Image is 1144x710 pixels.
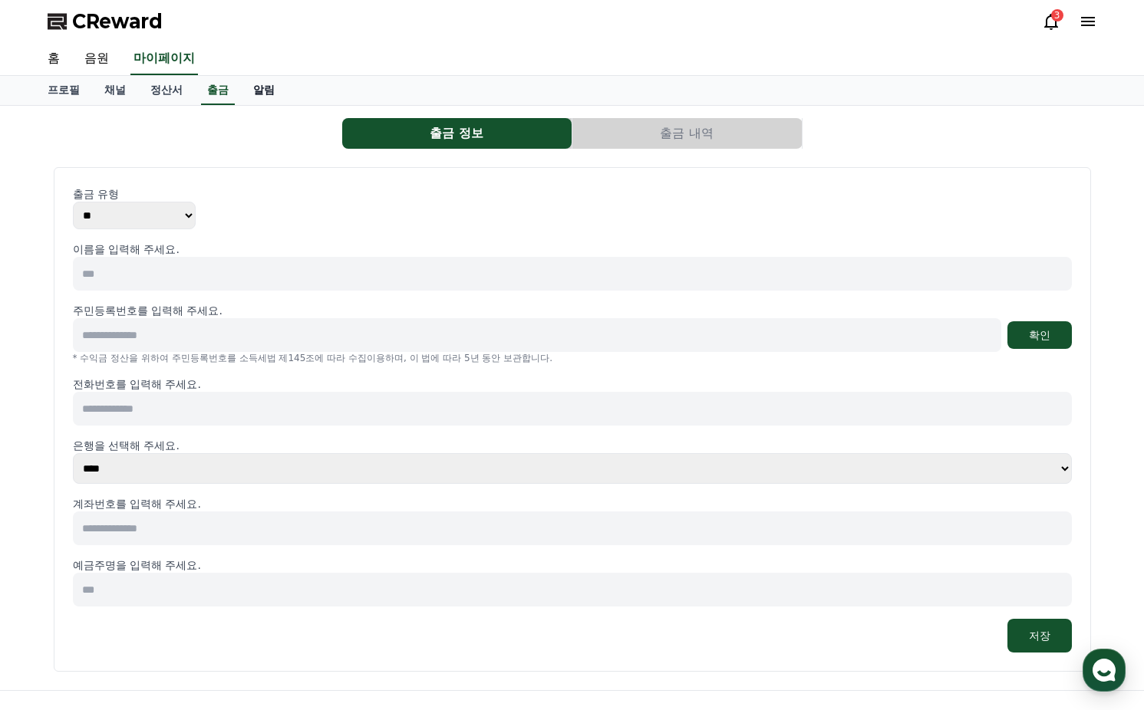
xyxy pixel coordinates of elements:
[48,509,58,521] span: 홈
[35,76,92,105] a: 프로필
[1042,12,1060,31] a: 3
[130,43,198,75] a: 마이페이지
[5,486,101,524] a: 홈
[342,118,572,149] a: 출금 정보
[73,242,1072,257] p: 이름을 입력해 주세요.
[35,43,72,75] a: 홈
[73,352,1072,364] p: * 수익금 정산을 위하여 주민등록번호를 소득세법 제145조에 따라 수집이용하며, 이 법에 따라 5년 동안 보관합니다.
[73,303,223,318] p: 주민등록번호를 입력해 주세요.
[72,9,163,34] span: CReward
[73,376,1072,392] p: 전화번호를 입력해 주세요.
[1007,619,1072,652] button: 저장
[201,76,235,105] a: 출금
[101,486,198,524] a: 대화
[1007,321,1072,349] button: 확인
[342,118,572,149] button: 출금 정보
[73,438,1072,453] p: 은행을 선택해 주세요.
[138,76,195,105] a: 정산서
[237,509,256,521] span: 설정
[73,557,1072,573] p: 예금주명을 입력해 주세요.
[198,486,295,524] a: 설정
[1051,9,1063,21] div: 3
[73,186,1072,202] p: 출금 유형
[72,43,121,75] a: 음원
[140,510,159,522] span: 대화
[73,496,1072,511] p: 계좌번호를 입력해 주세요.
[48,9,163,34] a: CReward
[241,76,287,105] a: 알림
[572,118,802,149] button: 출금 내역
[92,76,138,105] a: 채널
